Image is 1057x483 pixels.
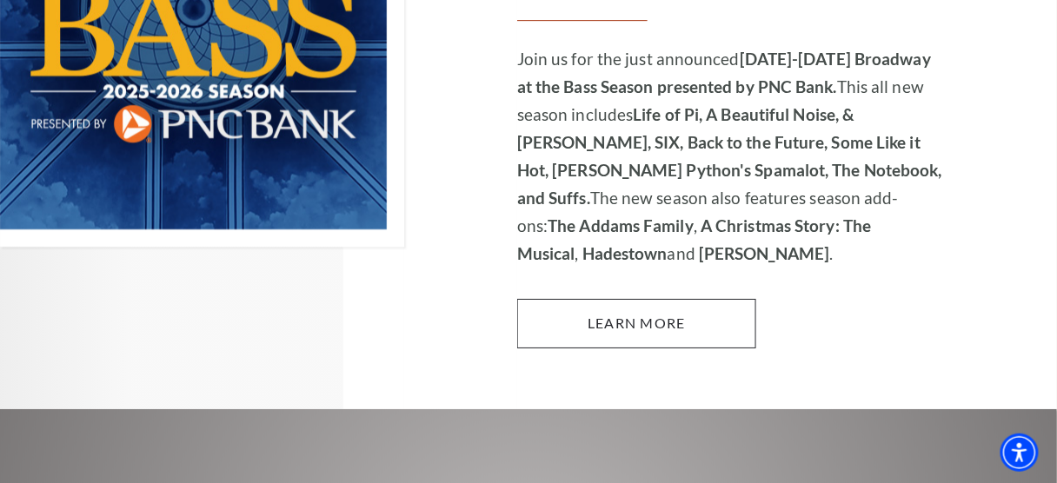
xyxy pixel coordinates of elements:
[548,215,694,235] strong: The Addams Family
[517,104,942,208] strong: Life of Pi, A Beautiful Noise, & [PERSON_NAME], SIX, Back to the Future, Some Like it Hot, [PERSO...
[699,243,829,263] strong: [PERSON_NAME]
[582,243,668,263] strong: Hadestown
[517,299,756,347] a: Learn More 2025-2026 Broadway at the Bass Season presented by PNC Bank
[517,215,872,263] strong: A Christmas Story: The Musical
[517,45,944,268] p: Join us for the just announced This all new season includes The new season also features season a...
[1000,433,1039,472] div: Accessibility Menu
[517,49,931,96] strong: [DATE]-[DATE] Broadway at the Bass Season presented by PNC Bank.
